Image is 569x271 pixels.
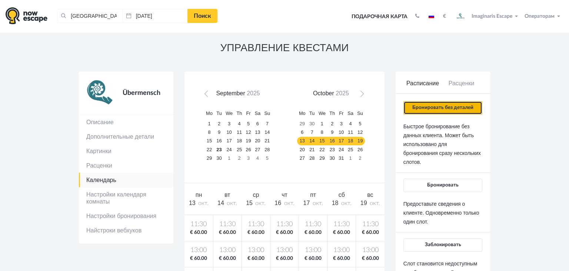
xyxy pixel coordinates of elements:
[346,145,355,154] a: 25
[355,120,365,128] a: 5
[329,220,354,229] span: 11:30
[79,144,173,158] a: Картинки
[346,128,355,137] a: 11
[206,110,213,116] span: Monday
[262,120,272,128] a: 7
[443,14,446,19] strong: €
[247,90,260,96] span: 2025
[79,158,173,173] a: Расценки
[317,137,328,145] a: 15
[300,255,326,262] span: € 60.00
[341,200,352,206] span: окт.
[255,110,261,116] span: Saturday
[319,110,326,116] span: Wednesday
[214,137,224,145] a: 16
[243,220,269,229] span: 11:30
[309,110,315,116] span: Tuesday
[336,90,349,96] span: 2025
[274,200,281,206] span: 16
[452,9,521,24] button: Imaginaris Escape
[307,128,317,137] a: 7
[329,229,354,236] span: € 60.00
[234,128,244,137] a: 11
[346,120,355,128] a: 4
[355,137,365,145] a: 19
[329,110,335,116] span: Thursday
[123,9,188,23] input: Дата
[442,79,481,94] a: Расценки
[337,154,346,162] a: 31
[367,192,373,198] span: вс
[234,120,244,128] a: 4
[224,137,235,145] a: 17
[439,13,450,20] button: €
[215,255,240,262] span: € 60.00
[403,101,482,115] button: Бронировать без деталей
[317,145,328,154] a: 22
[297,128,307,137] a: 6
[186,229,212,236] span: € 60.00
[204,120,214,128] a: 1
[79,209,173,223] a: Настройки бронирования
[317,120,328,128] a: 1
[244,145,253,154] a: 26
[243,246,269,255] span: 13:00
[300,220,326,229] span: 11:30
[79,187,173,209] a: Настройки календаря комнаты
[349,9,410,25] a: Подарочная карта
[244,154,253,162] a: 3
[216,90,245,96] span: September
[243,255,269,262] span: € 60.00
[332,200,339,206] span: 18
[79,173,173,187] a: Календарь
[246,200,253,206] span: 15
[337,120,346,128] a: 3
[347,110,353,116] span: Saturday
[205,92,211,98] span: Prev
[300,246,326,255] span: 13:00
[214,145,224,154] a: 23
[234,145,244,154] a: 25
[346,154,355,162] a: 1
[6,7,47,24] img: logo
[403,238,482,252] button: Заблокировать
[186,255,212,262] span: € 60.00
[262,154,272,162] a: 5
[234,154,244,162] a: 2
[204,154,214,162] a: 29
[224,128,235,137] a: 10
[357,110,363,116] span: Sunday
[262,128,272,137] a: 14
[189,200,196,206] span: 13
[337,128,346,137] a: 10
[244,128,253,137] a: 12
[303,200,310,206] span: 17
[214,128,224,137] a: 9
[300,229,326,236] span: € 60.00
[327,128,337,137] a: 9
[307,145,317,154] a: 21
[297,145,307,154] a: 20
[234,137,244,145] a: 18
[337,145,346,154] a: 24
[346,137,355,145] a: 18
[186,246,212,255] span: 13:00
[337,137,346,145] a: 17
[217,200,224,206] span: 14
[284,200,295,206] span: окт.
[244,120,253,128] a: 5
[243,229,269,236] span: € 60.00
[203,90,214,101] a: Prev
[262,145,272,154] a: 28
[525,14,555,19] span: Операторам
[253,128,262,137] a: 13
[327,154,337,162] a: 30
[429,14,434,18] img: ru.jpg
[79,42,490,54] h3: УПРАВЛЕНИЕ КВЕСТАМИ
[523,13,563,20] button: Операторам
[79,223,173,238] a: Найстроки вебхуков
[403,79,442,94] a: Расписание
[216,110,222,116] span: Tuesday
[272,255,297,262] span: € 60.00
[425,242,461,247] span: Заблокировать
